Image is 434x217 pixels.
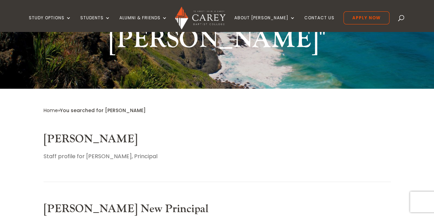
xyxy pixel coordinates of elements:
[29,15,71,32] a: Study Options
[44,132,138,146] a: [PERSON_NAME]
[234,15,295,32] a: About [PERSON_NAME]
[304,15,335,32] a: Contact Us
[44,107,58,114] a: Home
[44,107,146,114] span: »
[44,202,209,216] a: [PERSON_NAME] New Principal
[80,15,110,32] a: Students
[44,152,391,161] p: Staff profile for [PERSON_NAME], Principal
[343,11,389,24] a: Apply Now
[119,15,167,32] a: Alumni & Friends
[60,107,146,114] span: You searched for [PERSON_NAME]
[175,7,225,30] img: Carey Baptist College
